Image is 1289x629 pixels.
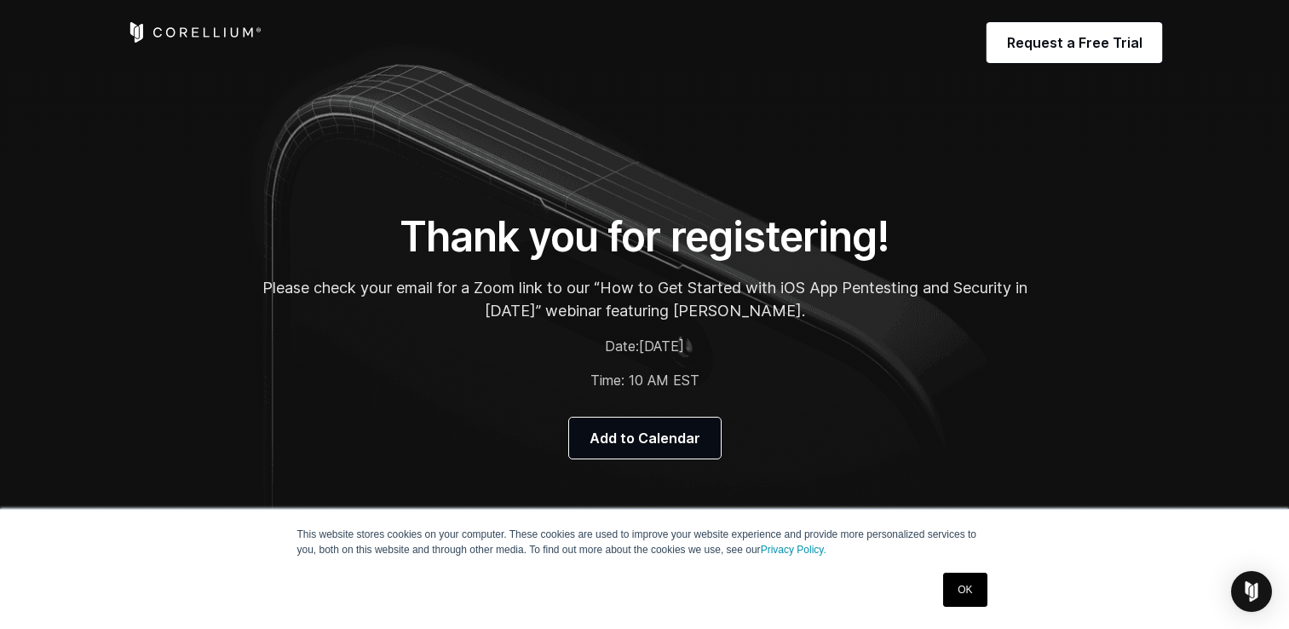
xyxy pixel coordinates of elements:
[943,573,987,607] a: OK
[262,370,1028,390] p: Time: 10 AM EST
[590,428,700,448] span: Add to Calendar
[639,338,684,355] span: [DATE]
[127,22,262,43] a: Corellium Home
[569,418,721,459] a: Add to Calendar
[761,544,826,556] a: Privacy Policy.
[297,527,993,557] p: This website stores cookies on your computer. These cookies are used to improve your website expe...
[987,22,1163,63] a: Request a Free Trial
[1231,571,1272,612] div: Open Intercom Messenger
[262,211,1028,263] h1: Thank you for registering!
[262,276,1028,322] p: Please check your email for a Zoom link to our “How to Get Started with iOS App Pentesting and Se...
[1007,32,1142,53] span: Request a Free Trial
[262,336,1028,356] p: Date:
